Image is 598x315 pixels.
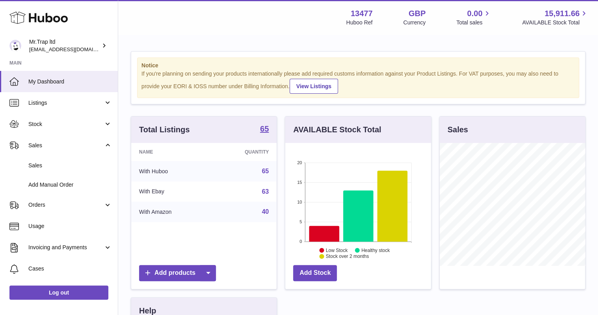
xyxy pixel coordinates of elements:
[28,120,104,128] span: Stock
[297,160,302,165] text: 20
[28,181,112,189] span: Add Manual Order
[293,124,381,135] h3: AVAILABLE Stock Total
[28,162,112,169] span: Sales
[28,78,112,85] span: My Dashboard
[260,125,269,133] strong: 65
[28,142,104,149] span: Sales
[211,143,277,161] th: Quantity
[300,239,302,244] text: 0
[29,38,100,53] div: Mr.Trap ltd
[409,8,425,19] strong: GBP
[467,8,483,19] span: 0.00
[544,8,579,19] span: 15,911.66
[9,285,108,300] a: Log out
[522,8,589,26] a: 15,911.66 AVAILABLE Stock Total
[28,244,104,251] span: Invoicing and Payments
[346,19,373,26] div: Huboo Ref
[260,125,269,134] a: 65
[297,180,302,185] text: 15
[326,247,348,253] text: Low Stock
[29,46,116,52] span: [EMAIL_ADDRESS][DOMAIN_NAME]
[141,62,575,69] strong: Notice
[290,79,338,94] a: View Listings
[326,254,369,259] text: Stock over 2 months
[28,201,104,209] span: Orders
[28,99,104,107] span: Listings
[131,202,211,222] td: With Amazon
[131,143,211,161] th: Name
[262,208,269,215] a: 40
[28,222,112,230] span: Usage
[403,19,426,26] div: Currency
[300,219,302,224] text: 5
[139,265,216,281] a: Add products
[131,182,211,202] td: With Ebay
[456,8,491,26] a: 0.00 Total sales
[262,188,269,195] a: 63
[131,161,211,182] td: With Huboo
[262,168,269,174] a: 65
[139,124,190,135] h3: Total Listings
[361,247,390,253] text: Healthy stock
[448,124,468,135] h3: Sales
[456,19,491,26] span: Total sales
[297,200,302,204] text: 10
[351,8,373,19] strong: 13477
[28,265,112,272] span: Cases
[9,40,21,52] img: office@grabacz.eu
[293,265,337,281] a: Add Stock
[522,19,589,26] span: AVAILABLE Stock Total
[141,70,575,94] div: If you're planning on sending your products internationally please add required customs informati...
